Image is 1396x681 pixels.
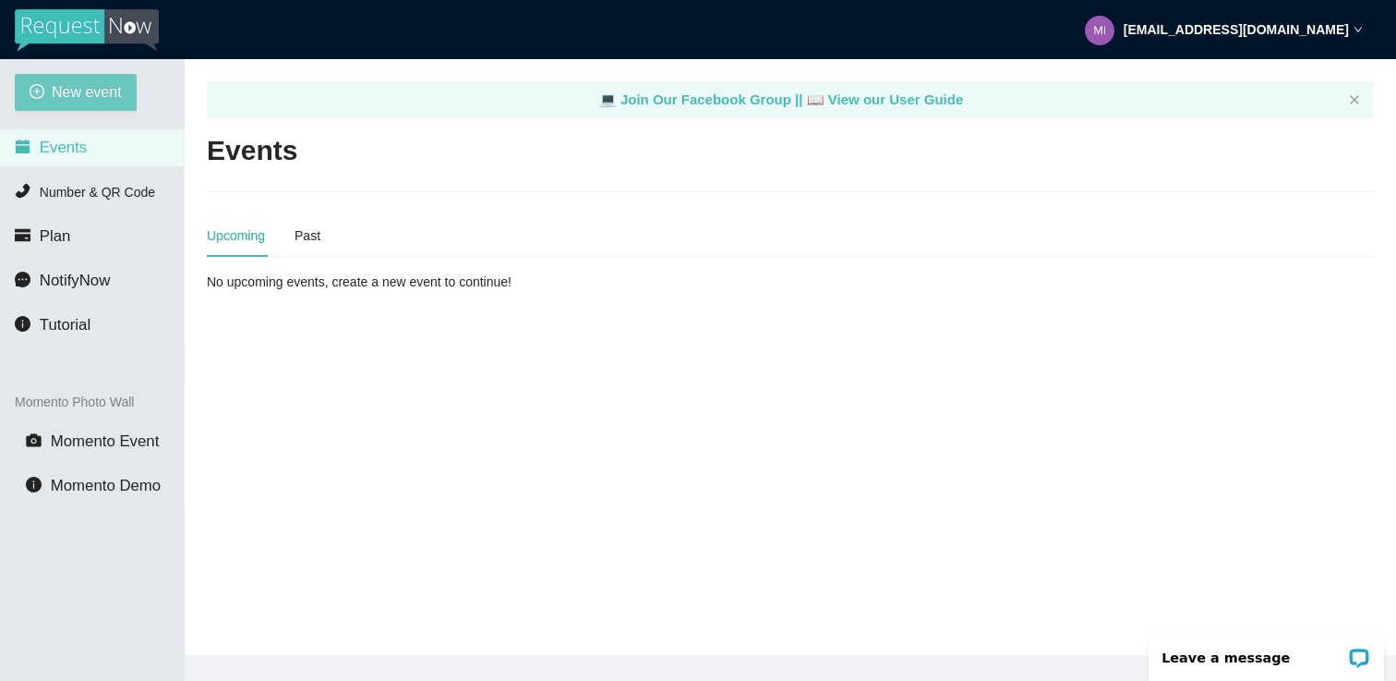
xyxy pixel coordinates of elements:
span: Momento Demo [51,477,161,494]
img: ff79fe8908a637fd15d01a5f075f681b [1085,16,1114,45]
div: No upcoming events, create a new event to continue! [207,272,586,292]
span: message [15,272,30,287]
span: laptop [599,91,617,107]
img: RequestNow [15,9,159,52]
span: Momento Event [51,432,160,450]
span: New event [52,80,122,103]
strong: [EMAIL_ADDRESS][DOMAIN_NAME] [1124,22,1349,37]
span: info-circle [26,477,42,493]
span: calendar [15,139,30,154]
button: plus-circleNew event [15,74,137,111]
iframe: LiveChat chat widget [1137,623,1396,681]
span: close [1349,94,1360,105]
div: Upcoming [207,225,265,246]
span: laptop [807,91,824,107]
span: down [1354,25,1363,34]
span: info-circle [15,316,30,332]
span: plus-circle [30,84,44,102]
a: laptop Join Our Facebook Group || [599,91,807,107]
span: camera [26,432,42,448]
h2: Events [207,132,297,170]
span: NotifyNow [40,272,110,289]
span: Events [40,139,87,156]
a: laptop View our User Guide [807,91,964,107]
span: credit-card [15,227,30,243]
div: Past [295,225,320,246]
span: Plan [40,227,71,245]
span: phone [15,183,30,199]
span: Tutorial [40,316,90,334]
button: close [1349,94,1360,106]
span: Number & QR Code [40,185,155,200]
